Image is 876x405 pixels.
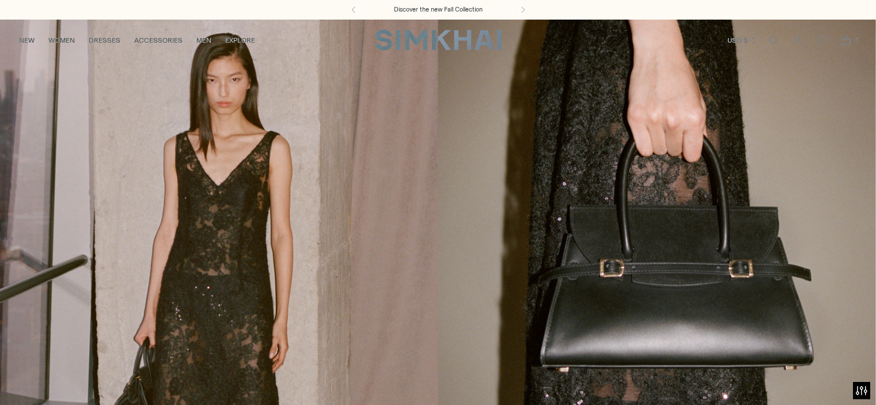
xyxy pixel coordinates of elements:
[394,5,483,14] a: Discover the new Fall Collection
[810,29,833,52] a: Wishlist
[134,28,183,53] a: ACCESSORIES
[786,29,809,52] a: Go to the account page
[89,28,120,53] a: DRESSES
[225,28,255,53] a: EXPLORE
[19,28,35,53] a: NEW
[48,28,75,53] a: WOMEN
[727,28,758,53] button: USD $
[196,28,211,53] a: MEN
[835,29,858,52] a: Open cart modal
[762,29,785,52] a: Open search modal
[852,35,862,45] span: 1
[375,29,502,51] a: SIMKHAI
